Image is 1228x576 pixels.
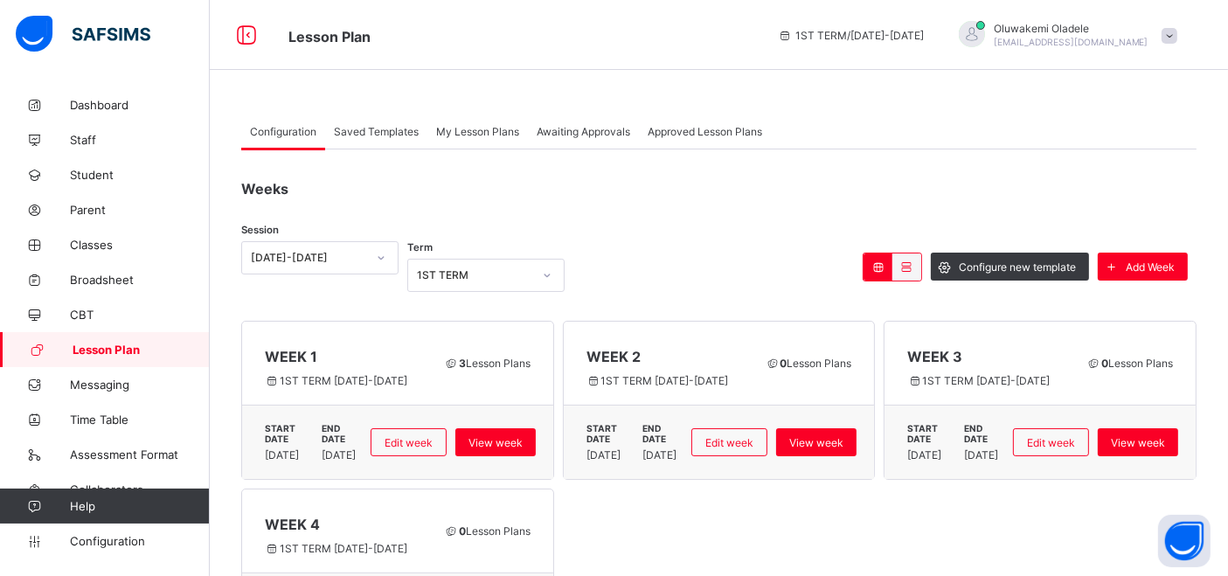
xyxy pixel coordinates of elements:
[16,16,150,52] img: safsims
[994,37,1148,47] span: [EMAIL_ADDRESS][DOMAIN_NAME]
[1027,436,1075,449] span: Edit week
[70,168,210,182] span: Student
[265,374,425,387] span: 1ST TERM [DATE]-[DATE]
[241,224,279,236] span: Session
[459,524,466,538] b: 0
[444,524,531,538] span: Lesson Plans
[73,343,210,357] span: Lesson Plan
[70,413,210,427] span: Time Table
[265,516,425,533] span: WEEK 4
[70,482,210,496] span: Collaborators
[251,252,366,265] div: [DATE]-[DATE]
[766,357,852,370] span: Lesson Plans
[407,241,433,253] span: Term
[288,28,371,45] span: Lesson Plan
[468,436,523,449] span: View week
[586,374,746,387] span: 1ST TERM [DATE]-[DATE]
[780,357,787,370] b: 0
[705,436,753,449] span: Edit week
[959,260,1076,274] span: Configure new template
[1101,357,1108,370] b: 0
[265,423,316,444] span: START DATE
[385,436,433,449] span: Edit week
[459,357,466,370] b: 3
[642,448,677,461] span: [DATE]
[444,357,531,370] span: Lesson Plans
[964,423,1004,444] span: END DATE
[778,29,924,42] span: session/term information
[1111,436,1165,449] span: View week
[907,423,959,444] span: START DATE
[586,423,638,444] span: START DATE
[70,499,209,513] span: Help
[417,269,532,282] div: 1ST TERM
[70,203,210,217] span: Parent
[789,436,843,449] span: View week
[648,125,762,138] span: Approved Lesson Plans
[907,448,954,461] span: [DATE]
[70,133,210,147] span: Staff
[70,534,209,548] span: Configuration
[994,22,1148,35] span: Oluwakemi Oladele
[1126,260,1175,274] span: Add Week
[70,448,210,461] span: Assessment Format
[70,273,210,287] span: Broadsheet
[436,125,519,138] span: My Lesson Plans
[70,378,210,392] span: Messaging
[70,238,210,252] span: Classes
[334,125,419,138] span: Saved Templates
[907,374,1067,387] span: 1ST TERM [DATE]-[DATE]
[1086,357,1173,370] span: Lesson Plans
[250,125,316,138] span: Configuration
[241,180,288,198] span: Weeks
[265,448,311,461] span: [DATE]
[70,308,210,322] span: CBT
[907,348,1067,365] span: WEEK 3
[586,448,633,461] span: [DATE]
[265,542,425,555] span: 1ST TERM [DATE]-[DATE]
[941,21,1186,50] div: OluwakemiOladele
[322,448,357,461] span: [DATE]
[70,98,210,112] span: Dashboard
[964,448,999,461] span: [DATE]
[1158,515,1211,567] button: Open asap
[586,348,746,365] span: WEEK 2
[537,125,630,138] span: Awaiting Approvals
[642,423,683,444] span: END DATE
[322,423,362,444] span: END DATE
[265,348,425,365] span: WEEK 1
